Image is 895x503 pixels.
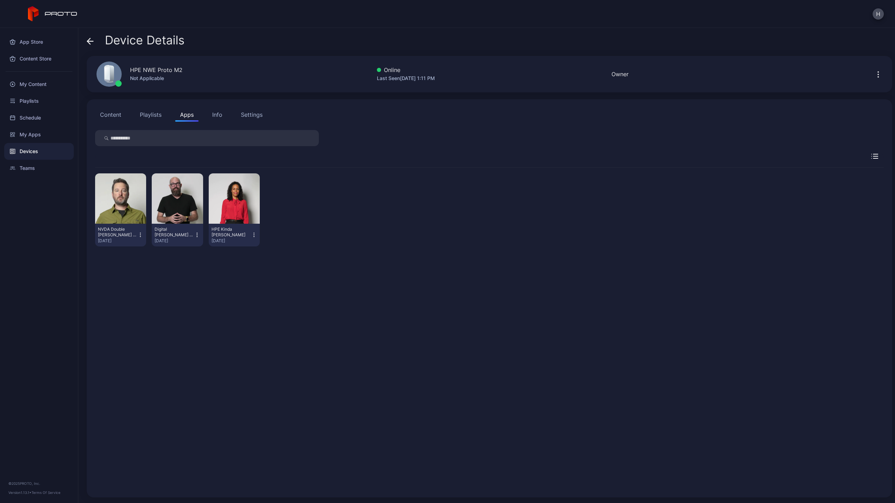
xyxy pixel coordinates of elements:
[207,108,227,122] button: Info
[130,74,182,82] div: Not Applicable
[4,50,74,67] a: Content Store
[212,227,250,238] div: HPE Kinda Krista
[4,160,74,177] a: Teams
[135,108,166,122] button: Playlists
[8,481,70,486] div: © 2025 PROTO, Inc.
[241,110,263,119] div: Settings
[155,227,200,244] button: Digital [PERSON_NAME] - (HPE)[DATE]
[4,93,74,109] a: Playlists
[611,70,629,78] div: Owner
[95,108,126,122] button: Content
[4,34,74,50] a: App Store
[212,227,257,244] button: HPE Kinda [PERSON_NAME][DATE]
[4,76,74,93] a: My Content
[98,238,137,244] div: [DATE]
[155,227,193,238] div: Digital Daniel - (HPE)
[175,108,199,122] button: Apps
[4,143,74,160] a: Devices
[130,66,182,74] div: HPE NWE Proto M2
[31,490,60,495] a: Terms Of Service
[377,66,435,74] div: Online
[212,110,222,119] div: Info
[873,8,884,20] button: H
[377,74,435,82] div: Last Seen [DATE] 1:11 PM
[212,238,251,244] div: [DATE]
[98,227,136,238] div: NVDA Double Dan - (HPE)
[98,227,143,244] button: NVDA Double [PERSON_NAME] - (HPE)[DATE]
[4,126,74,143] a: My Apps
[236,108,267,122] button: Settings
[155,238,194,244] div: [DATE]
[105,34,185,47] span: Device Details
[4,109,74,126] a: Schedule
[8,490,31,495] span: Version 1.13.1 •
